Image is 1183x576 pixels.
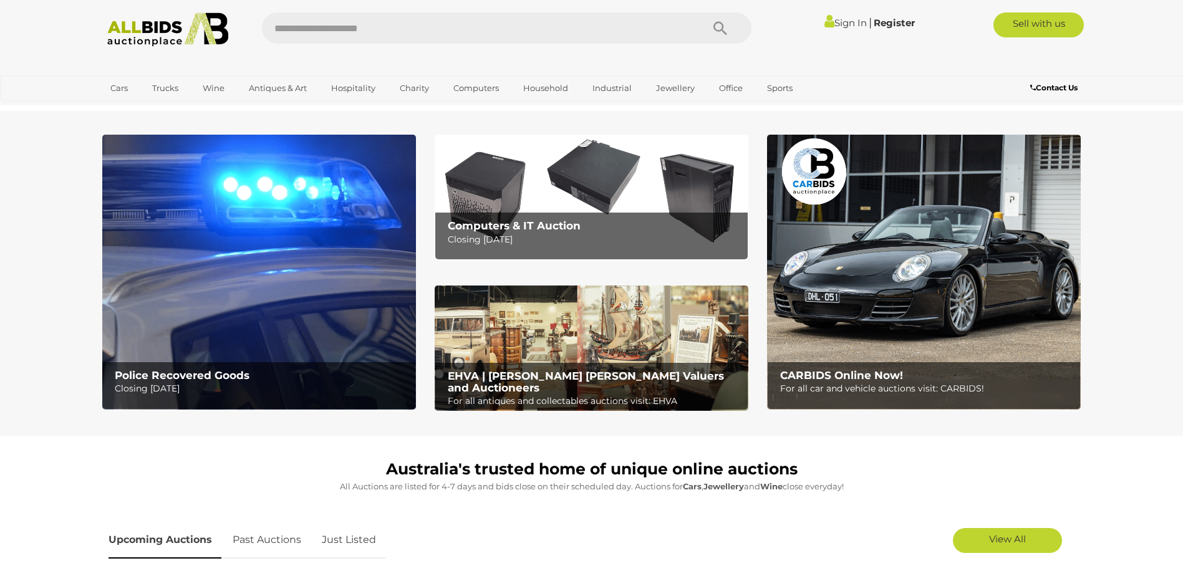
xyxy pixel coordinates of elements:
[109,479,1075,494] p: All Auctions are listed for 4-7 days and bids close on their scheduled day. Auctions for , and cl...
[780,381,1074,396] p: For all car and vehicle auctions visit: CARBIDS!
[392,78,437,98] a: Charity
[780,369,903,382] b: CARBIDS Online Now!
[711,78,751,98] a: Office
[824,17,867,29] a: Sign In
[223,522,311,559] a: Past Auctions
[993,12,1084,37] a: Sell with us
[989,533,1026,545] span: View All
[312,522,385,559] a: Just Listed
[435,135,748,260] a: Computers & IT Auction Computers & IT Auction Closing [DATE]
[445,78,507,98] a: Computers
[102,78,136,98] a: Cars
[448,232,741,247] p: Closing [DATE]
[109,522,221,559] a: Upcoming Auctions
[689,12,751,44] button: Search
[767,135,1081,410] a: CARBIDS Online Now! CARBIDS Online Now! For all car and vehicle auctions visit: CARBIDS!
[102,135,416,410] img: Police Recovered Goods
[323,78,384,98] a: Hospitality
[448,219,581,232] b: Computers & IT Auction
[100,12,236,47] img: Allbids.com.au
[1030,83,1078,92] b: Contact Us
[448,370,724,394] b: EHVA | [PERSON_NAME] [PERSON_NAME] Valuers and Auctioneers
[241,78,315,98] a: Antiques & Art
[195,78,233,98] a: Wine
[448,393,741,409] p: For all antiques and collectables auctions visit: EHVA
[953,528,1062,553] a: View All
[584,78,640,98] a: Industrial
[102,135,416,410] a: Police Recovered Goods Police Recovered Goods Closing [DATE]
[703,481,744,491] strong: Jewellery
[109,461,1075,478] h1: Australia's trusted home of unique online auctions
[648,78,703,98] a: Jewellery
[435,135,748,260] img: Computers & IT Auction
[869,16,872,29] span: |
[874,17,915,29] a: Register
[515,78,576,98] a: Household
[144,78,186,98] a: Trucks
[683,481,702,491] strong: Cars
[115,369,249,382] b: Police Recovered Goods
[760,481,783,491] strong: Wine
[435,286,748,411] img: EHVA | Evans Hastings Valuers and Auctioneers
[759,78,801,98] a: Sports
[102,98,207,119] a: [GEOGRAPHIC_DATA]
[767,135,1081,410] img: CARBIDS Online Now!
[115,381,408,396] p: Closing [DATE]
[435,286,748,411] a: EHVA | Evans Hastings Valuers and Auctioneers EHVA | [PERSON_NAME] [PERSON_NAME] Valuers and Auct...
[1030,81,1081,95] a: Contact Us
